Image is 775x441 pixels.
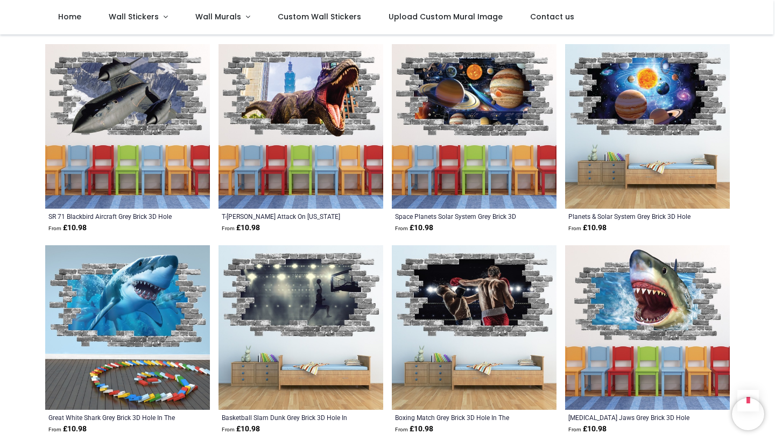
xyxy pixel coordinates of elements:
[395,424,433,435] strong: £ 10.98
[565,245,730,410] img: Shark Attack Jaws Grey Brick 3D Hole In The Wall Sticker
[219,245,383,410] img: Basketball Slam Dunk Grey Brick 3D Hole In The Wall Sticker
[565,44,730,209] img: Planets & Solar System Grey Brick 3D Hole In The Wall Sticker
[568,426,581,432] span: From
[395,426,408,432] span: From
[45,245,210,410] img: Great White Shark Grey Brick 3D Hole In The Wall Sticker
[195,11,241,22] span: Wall Murals
[48,426,61,432] span: From
[219,44,383,209] img: T-Rex Attack On New York Grey Brick 3D Hole In The Wall Sticker
[568,225,581,231] span: From
[222,223,260,233] strong: £ 10.98
[48,223,87,233] strong: £ 10.98
[109,11,159,22] span: Wall Stickers
[392,245,556,410] img: Boxing Match Grey Brick 3D Hole In The Wall Sticker
[395,212,522,220] a: Space Planets Solar System Grey Brick 3D Hole In The
[222,426,235,432] span: From
[222,424,260,435] strong: £ 10.98
[389,11,503,22] span: Upload Custom Mural Image
[568,413,695,422] a: [MEDICAL_DATA] Jaws Grey Brick 3D Hole In The
[392,44,556,209] img: Space Planets Solar System Grey Brick 3D Hole In The Wall Sticker
[222,212,348,220] a: T-[PERSON_NAME] Attack On [US_STATE] Grey Brick 3D Hole In The
[48,212,175,220] a: SR 71 Blackbird Aircraft Grey Brick 3D Hole In The
[222,225,235,231] span: From
[48,413,175,422] a: Great White Shark Grey Brick 3D Hole In The
[732,398,764,430] iframe: Brevo live chat
[568,424,607,435] strong: £ 10.98
[395,413,522,422] a: Boxing Match Grey Brick 3D Hole In The
[395,223,433,233] strong: £ 10.98
[395,225,408,231] span: From
[48,424,87,435] strong: £ 10.98
[568,223,607,233] strong: £ 10.98
[58,11,81,22] span: Home
[45,44,210,209] img: SR 71 Blackbird Aircraft Grey Brick 3D Hole In The Wall Sticker
[530,11,574,22] span: Contact us
[278,11,361,22] span: Custom Wall Stickers
[48,225,61,231] span: From
[222,413,348,422] a: Basketball Slam Dunk Grey Brick 3D Hole In The
[568,212,695,220] a: Planets & Solar System Grey Brick 3D Hole In The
